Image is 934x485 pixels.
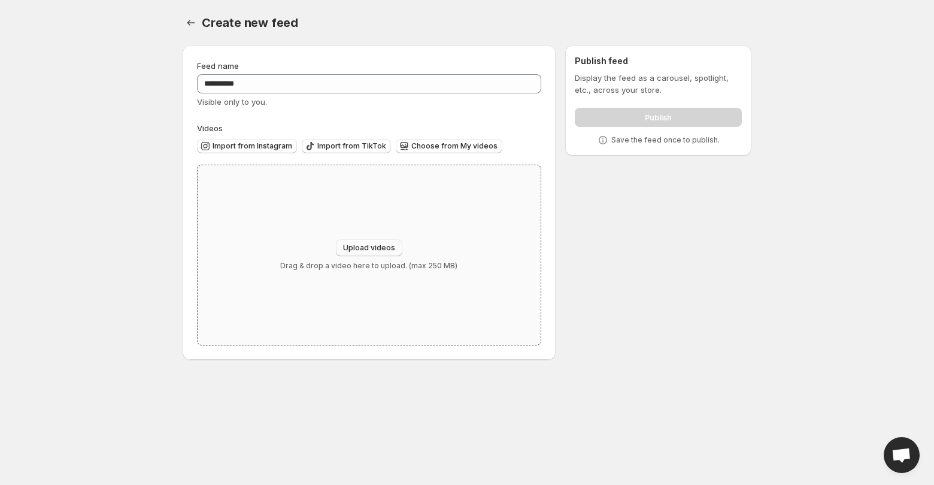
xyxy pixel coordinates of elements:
[611,135,720,145] p: Save the feed once to publish.
[575,55,742,67] h2: Publish feed
[197,97,267,107] span: Visible only to you.
[343,243,395,253] span: Upload videos
[336,240,402,256] button: Upload videos
[575,72,742,96] p: Display the feed as a carousel, spotlight, etc., across your store.
[411,141,498,151] span: Choose from My videos
[183,14,199,31] button: Settings
[202,16,298,30] span: Create new feed
[197,139,297,153] button: Import from Instagram
[213,141,292,151] span: Import from Instagram
[302,139,391,153] button: Import from TikTok
[396,139,502,153] button: Choose from My videos
[317,141,386,151] span: Import from TikTok
[197,61,239,71] span: Feed name
[280,261,457,271] p: Drag & drop a video here to upload. (max 250 MB)
[884,437,920,473] div: Open chat
[197,123,223,133] span: Videos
